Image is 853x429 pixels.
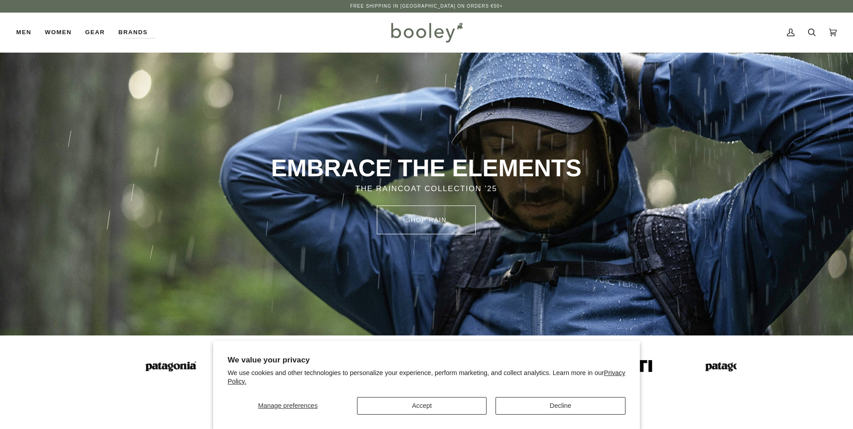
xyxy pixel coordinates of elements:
a: Gear [78,13,112,52]
a: Brands [112,13,154,52]
p: EMBRACE THE ELEMENTS [169,153,683,183]
a: SHOP rain [377,206,476,234]
a: Privacy Policy. [228,369,625,385]
span: Manage preferences [258,402,317,409]
span: Gear [85,28,105,37]
button: Decline [496,397,625,415]
span: Brands [118,28,147,37]
p: THE RAINCOAT COLLECTION '25 [169,183,683,195]
a: Women [38,13,78,52]
span: Men [16,28,31,37]
button: Manage preferences [228,397,348,415]
span: Women [45,28,71,37]
button: Accept [357,397,487,415]
p: Free Shipping in [GEOGRAPHIC_DATA] on Orders €50+ [350,3,503,10]
h2: We value your privacy [228,355,625,365]
a: Men [16,13,38,52]
p: We use cookies and other technologies to personalize your experience, perform marketing, and coll... [228,369,625,386]
img: Booley [387,19,466,45]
